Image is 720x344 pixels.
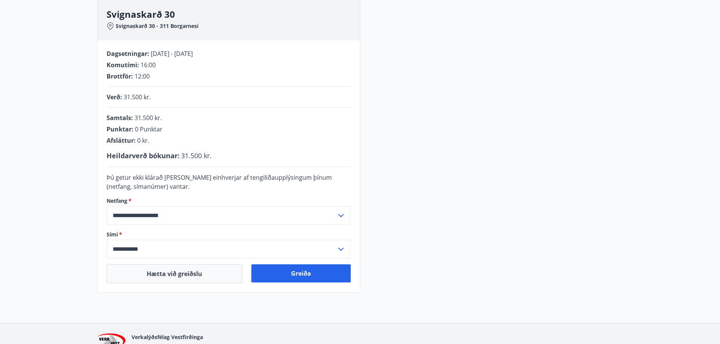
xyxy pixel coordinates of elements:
span: 0 kr. [137,136,149,145]
span: 16:00 [141,61,156,69]
span: Punktar : [107,125,133,133]
h3: Svignaskarð 30 [107,8,360,21]
span: Komutími : [107,61,139,69]
span: Samtals : [107,114,133,122]
span: Afsláttur : [107,136,136,145]
label: Netfang [107,197,351,205]
span: Brottför : [107,72,133,80]
span: Verkalýðsfélag Vestfirðinga [132,333,203,341]
span: 0 Punktar [135,125,163,133]
span: 12:00 [135,72,150,80]
button: Greiða [251,264,351,282]
span: 31.500 kr. [181,151,212,160]
span: Þú getur ekki klárað [PERSON_NAME] einhverjar af tengiliðaupplýsingum þínum (netfang, símanúmer) ... [107,173,332,191]
span: Dagsetningar : [107,49,149,58]
span: Heildarverð bókunar : [107,151,180,160]
span: [DATE] - [DATE] [151,49,193,58]
label: Sími [107,231,351,238]
button: Hætta við greiðslu [107,264,242,283]
span: Svignaskarð 30 - 311 Borgarnesi [116,22,198,30]
span: 31.500 kr. [124,93,151,101]
span: Verð : [107,93,122,101]
span: 31.500 kr. [135,114,162,122]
